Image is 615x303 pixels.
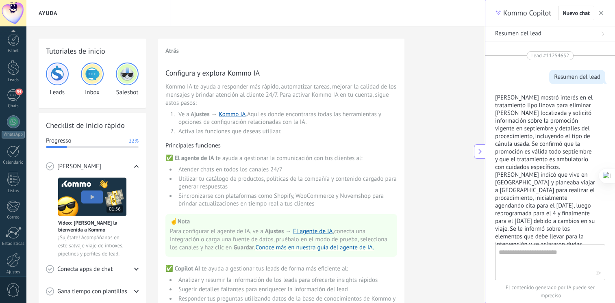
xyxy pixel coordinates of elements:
[58,177,126,216] img: Meet video
[495,284,605,300] span: El contenido generado por IA puede ser impreciso
[233,244,254,251] span: Guardar
[46,63,69,96] div: Leads
[2,131,25,139] div: WhatsApp
[255,244,374,251] a: Conoce más en nuestra guía del agente de IA.
[265,227,291,235] span: Ajustes →
[116,63,139,96] div: Salesbot
[2,78,25,83] div: Leads
[2,241,25,247] div: Estadísticas
[165,154,397,162] span: ✅ te ayuda a gestionar la comunicación con tus clientes al:
[2,270,25,275] div: Ajustes
[176,276,397,284] li: Analizar y resumir la información de los leads para ofrecerte insights rápidos
[503,8,551,18] span: Kommo Copilot
[176,192,397,208] li: Sincronizarse con plataformas como Shopify, WooCommerce y Nuvemshop para brindar actualizaciones ...
[293,227,333,235] a: El agente de IA
[170,227,393,252] span: Para configurar el agente de IA, ve a , conecta una integración o carga una fuente de datos, prué...
[175,154,214,162] span: El agente de IA
[46,120,139,130] h2: Checklist de inicio rápido
[165,83,397,107] span: Kommo IA te ayuda a responder más rápido, automatizar tareas, mejorar la calidad de los mensajes ...
[58,219,126,233] span: Vídeo: [PERSON_NAME] la bienvenida a Kommo
[176,286,397,293] li: Sugerir detalles faltantes para enriquecer la información del lead
[57,288,127,296] span: Gana tiempo con plantillas
[2,188,25,194] div: Listas
[176,110,397,126] li: Ve a . Aquí es donde encontrarás todas las herramientas y opciones de configuración relacionadas ...
[81,63,104,96] div: Inbox
[46,46,139,56] h2: Tutoriales de inicio
[46,137,71,145] span: Progresso
[176,175,397,190] li: Utilizar tu catálogo de productos, políticas de la compañía y contenido cargado para generar resp...
[2,104,25,109] div: Chats
[58,234,126,258] span: ¡Sujétate! Acompáñanos en este salvaje viaje de inboxes, pipelines y perfiles de lead.
[175,265,200,273] span: Copilot AI
[485,26,615,41] button: Resumen del lead
[189,110,217,118] span: Ajustes →
[165,265,397,273] span: ✅ te ayuda a gestionar tus leads de forma más eficiente al:
[531,52,569,60] span: Lead #11254652
[219,110,246,118] a: Kommo IA
[563,10,590,16] span: Nuevo chat
[176,128,397,135] li: Activa las funciones que deseas utilizar.
[165,68,397,78] h3: Configura y explora Kommo IA
[165,47,179,55] button: Atrás
[57,162,101,171] span: [PERSON_NAME]
[176,166,397,173] li: Atender chats en todos los canales 24/7
[554,73,600,81] div: Resumen del lead
[129,137,139,145] span: 22%
[558,6,594,20] button: Nuevo chat
[57,265,113,273] span: Conecta apps de chat
[495,30,541,38] span: Resumen del lead
[165,142,397,149] h4: Principales funciones
[15,89,22,95] span: 54
[170,218,393,225] p: ☝️ Nota
[2,215,25,220] div: Correo
[2,48,25,54] div: Panel
[495,94,595,302] p: [PERSON_NAME] mostró interés en el tratamiento lipo linova para eliminar [PERSON_NAME] localizada...
[2,160,25,165] div: Calendario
